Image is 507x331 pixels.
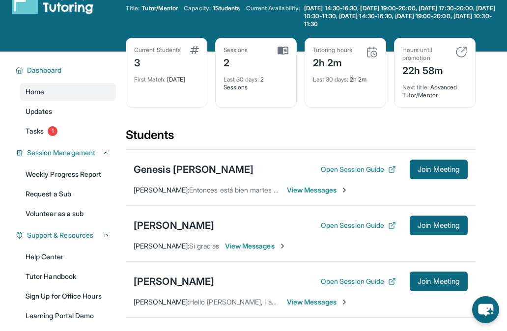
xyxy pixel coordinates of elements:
[313,76,348,83] span: Last 30 days :
[134,298,189,306] span: [PERSON_NAME] :
[20,307,116,325] a: Learning Portal Demo
[321,221,396,230] button: Open Session Guide
[279,242,286,250] img: Chevron-Right
[20,103,116,120] a: Updates
[134,242,189,250] span: [PERSON_NAME] :
[418,166,460,172] span: Join Meeting
[126,127,476,149] div: Students
[246,4,300,28] span: Current Availability:
[321,165,396,174] button: Open Session Guide
[410,272,468,291] button: Join Meeting
[278,46,288,55] img: card
[224,76,259,83] span: Last 30 days :
[313,46,352,54] div: Tutoring hours
[224,46,248,54] div: Sessions
[20,83,116,101] a: Home
[402,83,429,91] span: Next title :
[402,78,467,99] div: Advanced Tutor/Mentor
[20,122,116,140] a: Tasks1
[27,148,95,158] span: Session Management
[287,185,348,195] span: View Messages
[20,248,116,266] a: Help Center
[302,4,507,28] a: [DATE] 14:30-16:30, [DATE] 19:00-20:00, [DATE] 17:30-20:00, [DATE] 10:30-11:30, [DATE] 14:30-16:3...
[27,65,62,75] span: Dashboard
[410,160,468,179] button: Join Meeting
[134,46,181,54] div: Current Students
[134,76,166,83] span: First Match :
[27,230,93,240] span: Support & Resources
[20,268,116,285] a: Tutor Handbook
[134,54,181,70] div: 3
[472,296,499,323] button: chat-button
[23,65,110,75] button: Dashboard
[190,46,199,54] img: card
[134,163,253,176] div: Genesis [PERSON_NAME]
[134,275,214,288] div: [PERSON_NAME]
[455,46,467,58] img: card
[48,126,57,136] span: 1
[189,186,411,194] span: Entonces está bien martes de 6a 7 y miércoles de 7 a 8 esta bien así ??
[20,287,116,305] a: Sign Up for Office Hours
[366,46,378,58] img: card
[26,126,44,136] span: Tasks
[418,278,460,284] span: Join Meeting
[26,87,44,97] span: Home
[23,230,110,240] button: Support & Resources
[313,54,352,70] div: 2h 2m
[20,205,116,222] a: Volunteer as a sub
[184,4,211,12] span: Capacity:
[225,241,286,251] span: View Messages
[141,4,178,12] span: Tutor/Mentor
[126,4,140,12] span: Title:
[134,186,189,194] span: [PERSON_NAME] :
[213,4,240,12] span: 1 Students
[224,70,288,91] div: 2 Sessions
[134,70,199,83] div: [DATE]
[23,148,110,158] button: Session Management
[134,219,214,232] div: [PERSON_NAME]
[321,276,396,286] button: Open Session Guide
[26,107,53,116] span: Updates
[410,216,468,235] button: Join Meeting
[313,70,378,83] div: 2h 2m
[402,46,450,62] div: Hours until promotion
[20,185,116,203] a: Request a Sub
[418,222,460,228] span: Join Meeting
[340,298,348,306] img: Chevron-Right
[224,54,248,70] div: 2
[189,242,219,250] span: Si gracias
[402,62,450,78] div: 22h 58m
[287,297,348,307] span: View Messages
[340,186,348,194] img: Chevron-Right
[20,165,116,183] a: Weekly Progress Report
[304,4,505,28] span: [DATE] 14:30-16:30, [DATE] 19:00-20:00, [DATE] 17:30-20:00, [DATE] 10:30-11:30, [DATE] 14:30-16:3...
